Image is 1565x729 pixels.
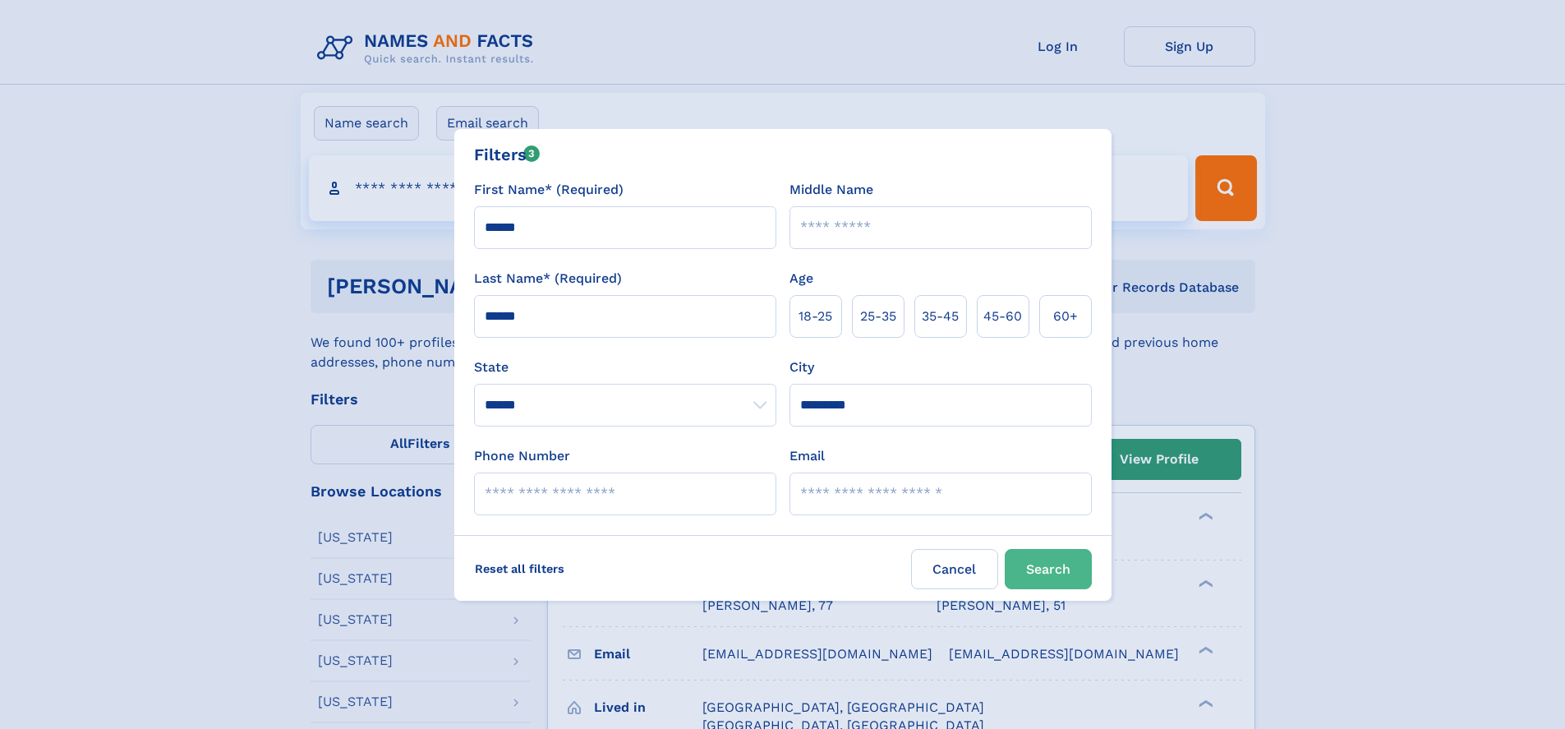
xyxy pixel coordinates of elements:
[1005,549,1092,589] button: Search
[911,549,998,589] label: Cancel
[983,307,1022,326] span: 45‑60
[922,307,959,326] span: 35‑45
[860,307,896,326] span: 25‑35
[789,358,814,377] label: City
[1053,307,1078,326] span: 60+
[474,142,541,167] div: Filters
[474,446,570,466] label: Phone Number
[464,549,575,588] label: Reset all filters
[789,269,813,288] label: Age
[789,446,825,466] label: Email
[474,269,622,288] label: Last Name* (Required)
[474,180,624,200] label: First Name* (Required)
[474,358,776,377] label: State
[789,180,873,200] label: Middle Name
[799,307,832,326] span: 18‑25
